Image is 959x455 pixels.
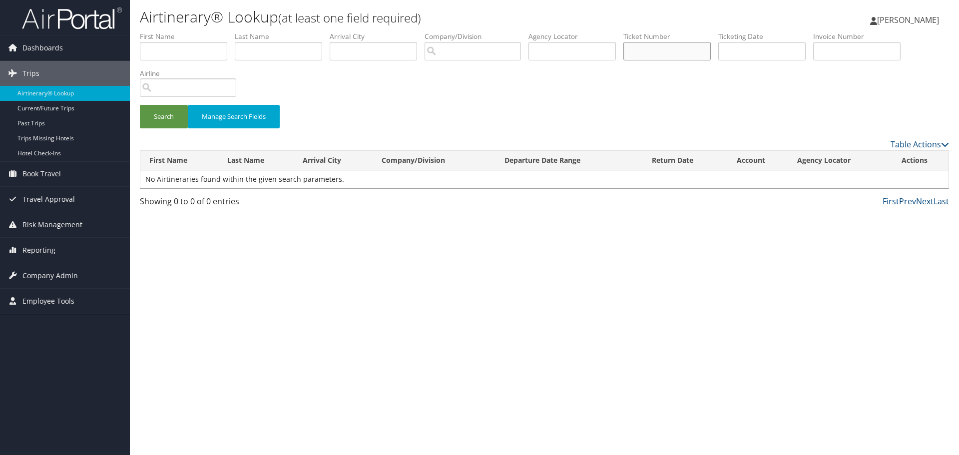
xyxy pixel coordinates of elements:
[188,105,280,128] button: Manage Search Fields
[22,6,122,30] img: airportal-logo.png
[218,151,294,170] th: Last Name: activate to sort column ascending
[22,263,78,288] span: Company Admin
[22,187,75,212] span: Travel Approval
[294,151,373,170] th: Arrival City: activate to sort column ascending
[140,105,188,128] button: Search
[934,196,949,207] a: Last
[870,5,949,35] a: [PERSON_NAME]
[788,151,893,170] th: Agency Locator: activate to sort column ascending
[528,31,623,41] label: Agency Locator
[883,196,899,207] a: First
[623,31,718,41] label: Ticket Number
[235,31,330,41] label: Last Name
[718,31,813,41] label: Ticketing Date
[22,35,63,60] span: Dashboards
[140,170,949,188] td: No Airtineraries found within the given search parameters.
[899,196,916,207] a: Prev
[877,14,939,25] span: [PERSON_NAME]
[893,151,949,170] th: Actions
[140,68,244,78] label: Airline
[813,31,908,41] label: Invoice Number
[140,31,235,41] label: First Name
[373,151,495,170] th: Company/Division
[22,289,74,314] span: Employee Tools
[140,195,331,212] div: Showing 0 to 0 of 0 entries
[22,238,55,263] span: Reporting
[22,161,61,186] span: Book Travel
[425,31,528,41] label: Company/Division
[330,31,425,41] label: Arrival City
[22,212,82,237] span: Risk Management
[916,196,934,207] a: Next
[22,61,39,86] span: Trips
[278,9,421,26] small: (at least one field required)
[495,151,643,170] th: Departure Date Range: activate to sort column ascending
[140,6,679,27] h1: Airtinerary® Lookup
[643,151,728,170] th: Return Date: activate to sort column ascending
[728,151,788,170] th: Account: activate to sort column ascending
[891,139,949,150] a: Table Actions
[140,151,218,170] th: First Name: activate to sort column ascending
